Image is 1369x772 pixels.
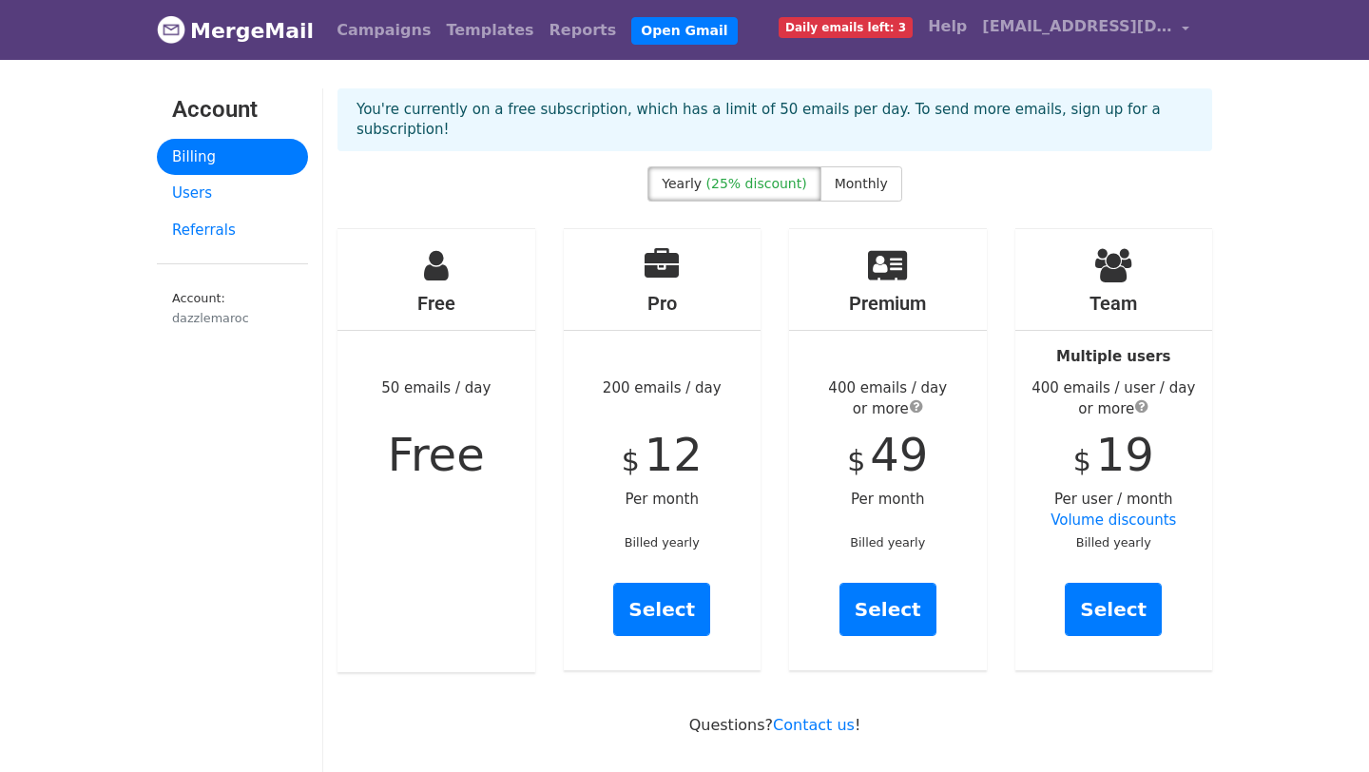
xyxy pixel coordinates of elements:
[1096,428,1154,481] span: 19
[771,8,920,46] a: Daily emails left: 3
[1015,377,1213,420] div: 400 emails / user / day or more
[835,176,888,191] span: Monthly
[388,428,485,481] span: Free
[839,583,936,636] a: Select
[870,428,928,481] span: 49
[1015,229,1213,670] div: Per user / month
[1015,292,1213,315] h4: Team
[337,715,1212,735] p: Questions? !
[613,583,710,636] a: Select
[920,8,974,46] a: Help
[1051,511,1176,529] a: Volume discounts
[172,96,293,124] h3: Account
[564,229,762,670] div: 200 emails / day Per month
[542,11,625,49] a: Reports
[157,139,308,176] a: Billing
[1056,348,1170,365] strong: Multiple users
[847,444,865,477] span: $
[779,17,913,38] span: Daily emails left: 3
[337,292,535,315] h4: Free
[172,309,293,327] div: dazzlemaroc
[789,229,987,670] div: Per month
[662,176,702,191] span: Yearly
[357,100,1193,140] p: You're currently on a free subscription, which has a limit of 50 emails per day. To send more ema...
[974,8,1197,52] a: [EMAIL_ADDRESS][DOMAIN_NAME]
[157,212,308,249] a: Referrals
[789,292,987,315] h4: Premium
[645,428,703,481] span: 12
[1076,535,1151,550] small: Billed yearly
[157,175,308,212] a: Users
[850,535,925,550] small: Billed yearly
[157,10,314,50] a: MergeMail
[631,17,737,45] a: Open Gmail
[438,11,541,49] a: Templates
[564,292,762,315] h4: Pro
[622,444,640,477] span: $
[337,229,535,672] div: 50 emails / day
[982,15,1172,38] span: [EMAIL_ADDRESS][DOMAIN_NAME]
[157,15,185,44] img: MergeMail logo
[1065,583,1162,636] a: Select
[789,377,987,420] div: 400 emails / day or more
[329,11,438,49] a: Campaigns
[706,176,807,191] span: (25% discount)
[172,291,293,327] small: Account:
[625,535,700,550] small: Billed yearly
[773,716,855,734] a: Contact us
[1073,444,1091,477] span: $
